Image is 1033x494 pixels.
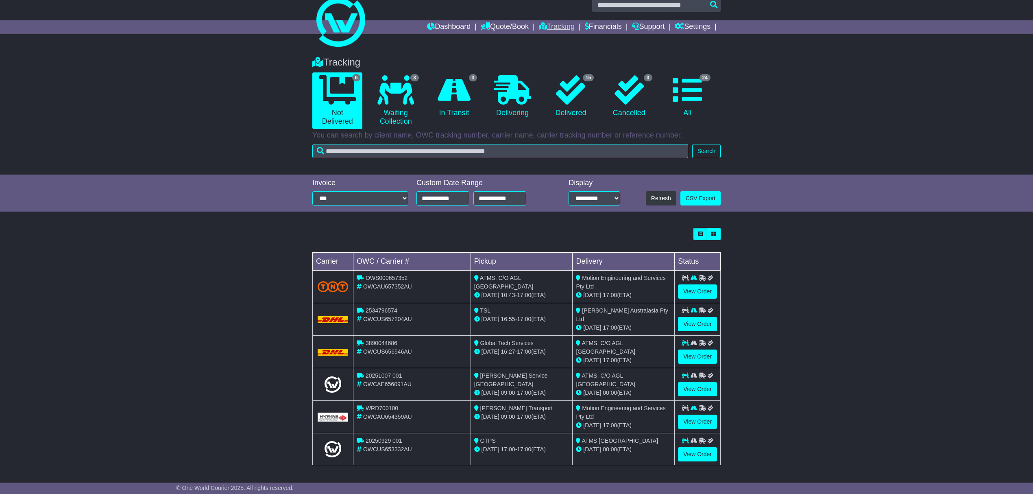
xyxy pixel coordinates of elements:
[480,405,553,411] span: [PERSON_NAME] Transport
[603,422,617,428] span: 17:00
[474,413,569,421] div: - (ETA)
[501,413,515,420] span: 09:00
[480,307,490,314] span: TSL
[644,74,652,81] span: 3
[482,413,499,420] span: [DATE]
[583,422,601,428] span: [DATE]
[474,372,548,387] span: [PERSON_NAME] Service [GEOGRAPHIC_DATA]
[576,340,635,355] span: ATMS, C/O AGL [GEOGRAPHIC_DATA]
[474,291,569,299] div: - (ETA)
[675,20,710,34] a: Settings
[576,324,671,332] div: (ETA)
[583,389,601,396] span: [DATE]
[366,437,402,444] span: 20250929 001
[632,20,665,34] a: Support
[482,292,499,298] span: [DATE]
[312,179,408,188] div: Invoice
[427,20,471,34] a: Dashboard
[517,348,531,355] span: 17:00
[474,445,569,454] div: - (ETA)
[583,74,594,81] span: 15
[603,292,617,298] span: 17:00
[576,405,665,420] span: Motion Engineering and Services Pty Ltd
[318,413,348,422] img: GetCarrierServiceLogo
[678,350,717,364] a: View Order
[576,291,671,299] div: (ETA)
[576,421,671,430] div: (ETA)
[474,348,569,356] div: - (ETA)
[678,382,717,396] a: View Order
[474,275,534,290] span: ATMS, C/O AGL [GEOGRAPHIC_DATA]
[480,437,496,444] span: GTPS
[416,179,547,188] div: Custom Date Range
[576,356,671,365] div: (ETA)
[318,316,348,323] img: DHL.png
[352,74,361,81] span: 6
[501,389,515,396] span: 09:00
[700,74,710,81] span: 24
[678,284,717,299] a: View Order
[481,20,529,34] a: Quote/Book
[576,307,668,322] span: [PERSON_NAME] Australasia Pty Ltd
[603,357,617,363] span: 17:00
[576,445,671,454] div: (ETA)
[325,376,341,393] img: Light
[604,72,654,120] a: 3 Cancelled
[366,372,402,379] span: 20251007 001
[469,74,477,81] span: 3
[474,389,569,397] div: - (ETA)
[576,275,665,290] span: Motion Engineering and Services Pty Ltd
[603,324,617,331] span: 17:00
[546,72,596,120] a: 15 Delivered
[573,253,675,271] td: Delivery
[474,315,569,324] div: - (ETA)
[353,253,471,271] td: OWC / Carrier #
[366,405,398,411] span: WRD700100
[501,316,515,322] span: 16:55
[678,415,717,429] a: View Order
[487,72,537,120] a: Delivering
[312,131,721,140] p: You can search by client name, OWC tracking number, carrier name, carrier tracking number or refe...
[675,253,721,271] td: Status
[603,389,617,396] span: 00:00
[312,72,362,129] a: 6 Not Delivered
[366,275,408,281] span: OWS000657352
[582,437,658,444] span: ATMS [GEOGRAPHIC_DATA]
[363,316,412,322] span: OWCUS657204AU
[501,348,515,355] span: 16:27
[569,179,620,188] div: Display
[517,446,531,452] span: 17:00
[482,348,499,355] span: [DATE]
[583,292,601,298] span: [DATE]
[429,72,479,120] a: 3 In Transit
[583,324,601,331] span: [DATE]
[480,340,534,346] span: Global Tech Services
[576,372,635,387] span: ATMS, C/O AGL [GEOGRAPHIC_DATA]
[663,72,713,120] a: 24 All
[646,191,676,205] button: Refresh
[325,441,341,457] img: Light
[410,74,419,81] span: 3
[539,20,575,34] a: Tracking
[517,389,531,396] span: 17:00
[308,57,725,68] div: Tracking
[366,340,397,346] span: 3890044686
[501,292,515,298] span: 10:43
[501,446,515,452] span: 17:00
[517,316,531,322] span: 17:00
[517,413,531,420] span: 17:00
[576,389,671,397] div: (ETA)
[680,191,721,205] a: CSV Export
[313,253,353,271] td: Carrier
[603,446,617,452] span: 00:00
[692,144,721,158] button: Search
[370,72,421,129] a: 3 Waiting Collection
[471,253,573,271] td: Pickup
[318,281,348,292] img: TNT_Domestic.png
[363,381,412,387] span: OWCAE656091AU
[585,20,622,34] a: Financials
[176,485,294,491] span: © One World Courier 2025. All rights reserved.
[583,357,601,363] span: [DATE]
[318,349,348,355] img: DHL.png
[517,292,531,298] span: 17:00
